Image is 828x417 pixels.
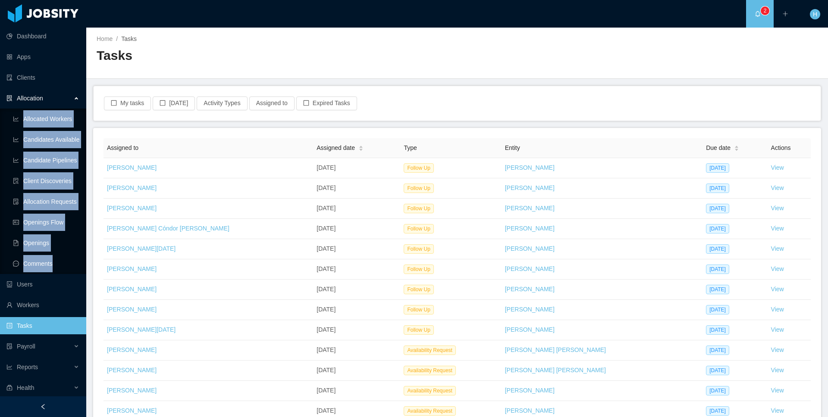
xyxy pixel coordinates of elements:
[313,158,400,178] td: [DATE]
[505,184,555,191] a: [PERSON_NAME]
[771,164,784,171] a: View
[771,346,784,353] a: View
[6,385,13,391] i: icon: medicine-box
[116,35,118,42] span: /
[706,204,729,213] span: [DATE]
[706,184,729,193] span: [DATE]
[404,285,433,294] span: Follow Up
[249,96,295,110] button: Assigned to
[13,234,79,252] a: icon: file-textOpenings
[107,326,176,333] a: [PERSON_NAME][DATE]
[197,96,247,110] button: Activity Types
[104,96,151,110] button: icon: borderMy tasks
[771,245,784,252] a: View
[313,219,400,239] td: [DATE]
[121,35,137,42] span: Tasks
[107,184,157,191] a: [PERSON_NAME]
[734,144,739,150] div: Sort
[404,184,433,193] span: Follow Up
[359,144,364,147] i: icon: caret-up
[734,148,739,150] i: icon: caret-down
[771,184,784,191] a: View
[404,204,433,213] span: Follow Up
[404,325,433,335] span: Follow Up
[313,178,400,199] td: [DATE]
[6,276,79,293] a: icon: robotUsers
[313,381,400,401] td: [DATE]
[771,286,784,293] a: View
[13,131,79,148] a: icon: line-chartCandidates Available
[404,406,456,416] span: Availability Request
[313,340,400,361] td: [DATE]
[771,387,784,394] a: View
[813,9,817,19] span: H
[706,244,729,254] span: [DATE]
[13,193,79,210] a: icon: file-doneAllocation Requests
[317,143,355,152] span: Assigned date
[13,110,79,128] a: icon: line-chartAllocated Workers
[706,386,729,395] span: [DATE]
[6,317,79,334] a: icon: profileTasks
[313,239,400,259] td: [DATE]
[505,306,555,313] a: [PERSON_NAME]
[6,28,79,45] a: icon: pie-chartDashboard
[404,345,456,355] span: Availability Request
[505,346,606,353] a: [PERSON_NAME] [PERSON_NAME]
[706,265,729,274] span: [DATE]
[97,47,457,65] h2: Tasks
[17,343,35,350] span: Payroll
[313,300,400,320] td: [DATE]
[107,144,138,151] span: Assigned to
[771,225,784,232] a: View
[706,325,729,335] span: [DATE]
[771,326,784,333] a: View
[505,205,555,212] a: [PERSON_NAME]
[153,96,195,110] button: icon: border[DATE]
[313,361,400,381] td: [DATE]
[771,265,784,272] a: View
[17,95,43,102] span: Allocation
[107,387,157,394] a: [PERSON_NAME]
[771,367,784,373] a: View
[505,367,606,373] a: [PERSON_NAME] [PERSON_NAME]
[706,143,731,152] span: Due date
[107,164,157,171] a: [PERSON_NAME]
[359,148,364,150] i: icon: caret-down
[6,48,79,65] a: icon: appstoreApps
[6,95,13,101] i: icon: solution
[13,214,79,231] a: icon: idcardOpenings Flow
[404,144,417,151] span: Type
[107,225,229,232] a: [PERSON_NAME] Cóndor [PERSON_NAME]
[505,225,555,232] a: [PERSON_NAME]
[107,346,157,353] a: [PERSON_NAME]
[505,245,555,252] a: [PERSON_NAME]
[107,265,157,272] a: [PERSON_NAME]
[764,6,767,15] p: 2
[771,205,784,212] a: View
[706,366,729,375] span: [DATE]
[13,152,79,169] a: icon: line-chartCandidate Pipelines
[706,163,729,173] span: [DATE]
[107,205,157,212] a: [PERSON_NAME]
[6,296,79,314] a: icon: userWorkers
[313,280,400,300] td: [DATE]
[706,305,729,314] span: [DATE]
[313,320,400,340] td: [DATE]
[107,286,157,293] a: [PERSON_NAME]
[771,144,791,151] span: Actions
[17,364,38,370] span: Reports
[296,96,357,110] button: icon: borderExpired Tasks
[706,345,729,355] span: [DATE]
[761,6,769,15] sup: 2
[404,244,433,254] span: Follow Up
[404,366,456,375] span: Availability Request
[97,35,113,42] a: Home
[17,384,34,391] span: Health
[505,407,555,414] a: [PERSON_NAME]
[505,265,555,272] a: [PERSON_NAME]
[755,11,761,17] i: icon: bell
[505,164,555,171] a: [PERSON_NAME]
[706,224,729,233] span: [DATE]
[771,407,784,414] a: View
[734,144,739,147] i: icon: caret-up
